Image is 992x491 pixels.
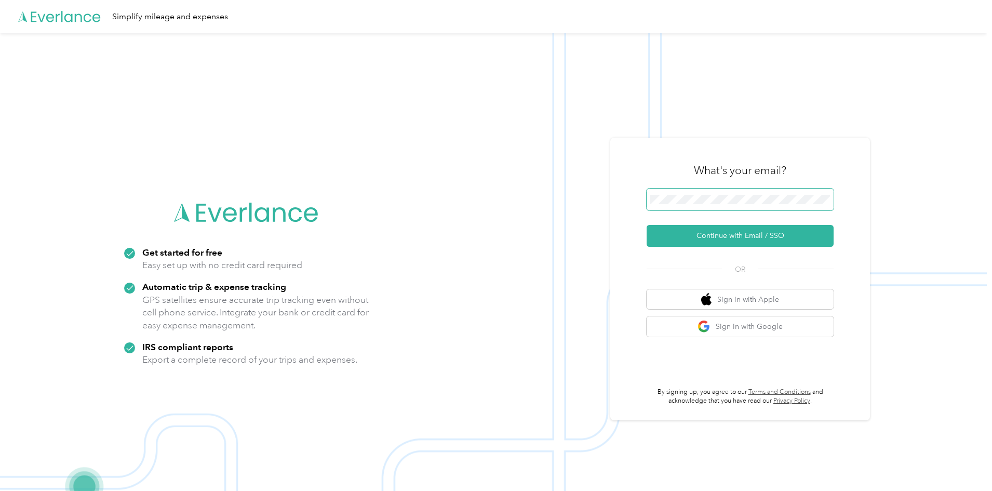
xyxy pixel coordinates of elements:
[647,316,834,337] button: google logoSign in with Google
[647,289,834,310] button: apple logoSign in with Apple
[816,193,828,206] keeper-lock: Open Keeper Popup
[722,264,758,275] span: OR
[112,10,228,23] div: Simplify mileage and expenses
[773,397,810,405] a: Privacy Policy
[142,353,357,366] p: Export a complete record of your trips and expenses.
[694,163,786,178] h3: What's your email?
[142,294,369,332] p: GPS satellites ensure accurate trip tracking even without cell phone service. Integrate your bank...
[647,225,834,247] button: Continue with Email / SSO
[701,293,712,306] img: apple logo
[647,388,834,406] p: By signing up, you agree to our and acknowledge that you have read our .
[698,320,711,333] img: google logo
[142,281,286,292] strong: Automatic trip & expense tracking
[142,247,222,258] strong: Get started for free
[748,388,811,396] a: Terms and Conditions
[142,341,233,352] strong: IRS compliant reports
[142,259,302,272] p: Easy set up with no credit card required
